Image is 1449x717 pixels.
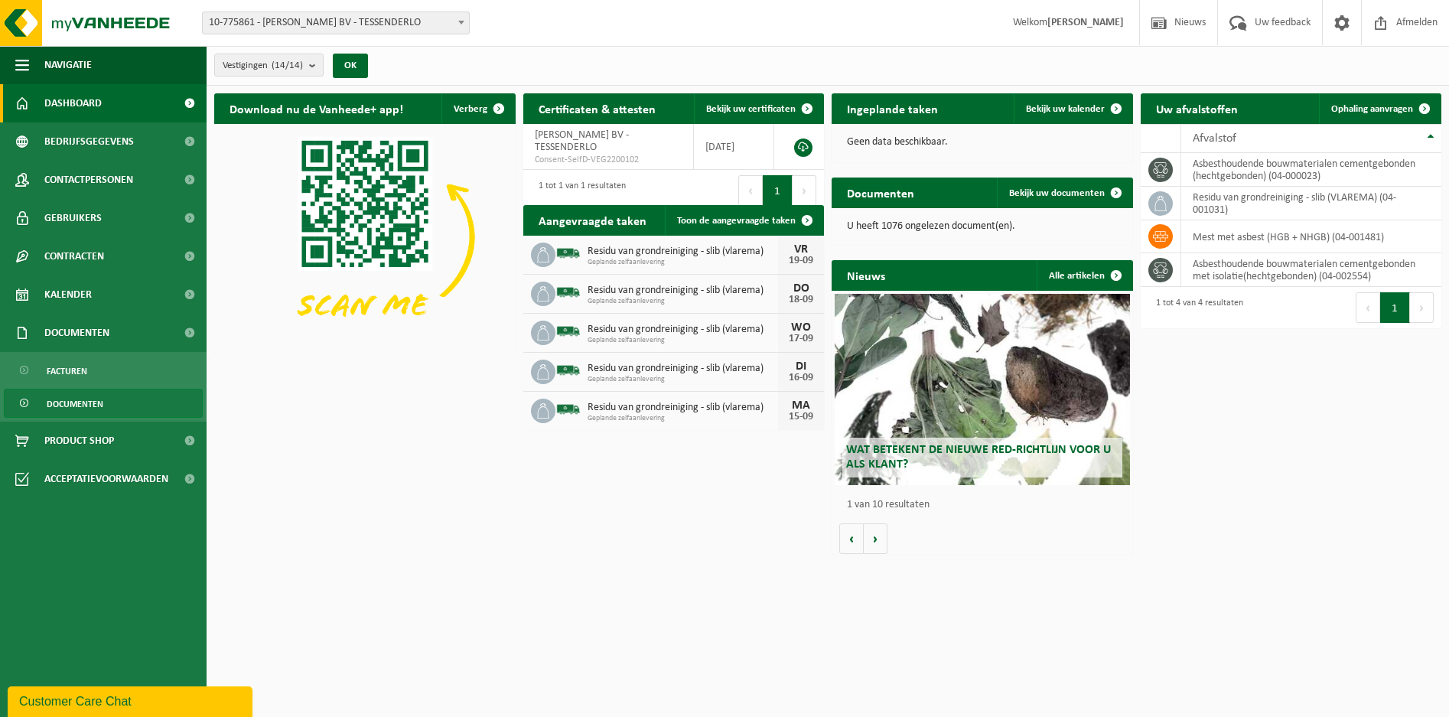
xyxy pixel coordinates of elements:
div: 18-09 [786,295,816,305]
span: Navigatie [44,46,92,84]
p: 1 van 10 resultaten [847,500,1125,510]
span: Residu van grondreiniging - slib (vlarema) [588,246,779,258]
p: U heeft 1076 ongelezen document(en). [847,221,1118,232]
img: BL-SO-LV [555,318,581,344]
span: Gebruikers [44,199,102,237]
h2: Nieuws [832,260,900,290]
span: Documenten [47,389,103,419]
button: Vestigingen(14/14) [214,54,324,77]
td: asbesthoudende bouwmaterialen cementgebonden met isolatie(hechtgebonden) (04-002554) [1181,253,1442,287]
td: residu van grondreiniging - slib (VLAREMA) (04-001031) [1181,187,1442,220]
button: 1 [763,175,793,206]
span: 10-775861 - YVES MAES BV - TESSENDERLO [202,11,470,34]
a: Facturen [4,356,203,385]
a: Bekijk uw kalender [1014,93,1132,124]
div: DO [786,282,816,295]
img: BL-SO-LV [555,357,581,383]
span: Bekijk uw certificaten [706,104,796,114]
td: asbesthoudende bouwmaterialen cementgebonden (hechtgebonden) (04-000023) [1181,153,1442,187]
button: OK [333,54,368,78]
span: 10-775861 - YVES MAES BV - TESSENDERLO [203,12,469,34]
a: Bekijk uw documenten [997,178,1132,208]
span: Kalender [44,275,92,314]
span: Bekijk uw kalender [1026,104,1105,114]
div: 16-09 [786,373,816,383]
h2: Uw afvalstoffen [1141,93,1253,123]
span: Toon de aangevraagde taken [677,216,796,226]
span: Geplande zelfaanlevering [588,414,779,423]
span: Acceptatievoorwaarden [44,460,168,498]
img: Download de VHEPlus App [214,124,516,350]
button: Volgende [864,523,887,554]
h2: Aangevraagde taken [523,205,662,235]
div: 19-09 [786,256,816,266]
span: [PERSON_NAME] BV - TESSENDERLO [535,129,629,153]
span: Contracten [44,237,104,275]
button: Previous [738,175,763,206]
span: Bedrijfsgegevens [44,122,134,161]
span: Afvalstof [1193,132,1236,145]
div: VR [786,243,816,256]
a: Wat betekent de nieuwe RED-richtlijn voor u als klant? [835,294,1130,485]
div: MA [786,399,816,412]
td: mest met asbest (HGB + NHGB) (04-001481) [1181,220,1442,253]
div: 1 tot 4 van 4 resultaten [1148,291,1243,324]
iframe: chat widget [8,683,256,717]
a: Ophaling aanvragen [1319,93,1440,124]
span: Residu van grondreiniging - slib (vlarema) [588,285,779,297]
span: Product Shop [44,422,114,460]
span: Residu van grondreiniging - slib (vlarema) [588,363,779,375]
a: Documenten [4,389,203,418]
h2: Download nu de Vanheede+ app! [214,93,418,123]
img: BL-SO-LV [555,396,581,422]
a: Bekijk uw certificaten [694,93,822,124]
a: Alle artikelen [1037,260,1132,291]
count: (14/14) [272,60,303,70]
strong: [PERSON_NAME] [1047,17,1124,28]
button: 1 [1380,292,1410,323]
span: Vestigingen [223,54,303,77]
h2: Certificaten & attesten [523,93,671,123]
span: Geplande zelfaanlevering [588,336,779,345]
p: Geen data beschikbaar. [847,137,1118,148]
td: [DATE] [694,124,774,170]
span: Geplande zelfaanlevering [588,375,779,384]
span: Ophaling aanvragen [1331,104,1413,114]
span: Residu van grondreiniging - slib (vlarema) [588,324,779,336]
div: 17-09 [786,334,816,344]
h2: Documenten [832,178,930,207]
img: BL-SO-LV [555,279,581,305]
span: Geplande zelfaanlevering [588,297,779,306]
div: WO [786,321,816,334]
div: DI [786,360,816,373]
img: BL-SO-LV [555,240,581,266]
span: Bekijk uw documenten [1009,188,1105,198]
button: Verberg [441,93,514,124]
div: 15-09 [786,412,816,422]
button: Next [793,175,816,206]
span: Geplande zelfaanlevering [588,258,779,267]
span: Contactpersonen [44,161,133,199]
div: 1 tot 1 van 1 resultaten [531,174,626,207]
span: Residu van grondreiniging - slib (vlarema) [588,402,779,414]
span: Wat betekent de nieuwe RED-richtlijn voor u als klant? [846,444,1111,471]
span: Verberg [454,104,487,114]
span: Consent-SelfD-VEG2200102 [535,154,682,166]
button: Previous [1356,292,1380,323]
button: Next [1410,292,1434,323]
h2: Ingeplande taken [832,93,953,123]
span: Facturen [47,357,87,386]
a: Toon de aangevraagde taken [665,205,822,236]
span: Documenten [44,314,109,352]
span: Dashboard [44,84,102,122]
button: Vorige [839,523,864,554]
